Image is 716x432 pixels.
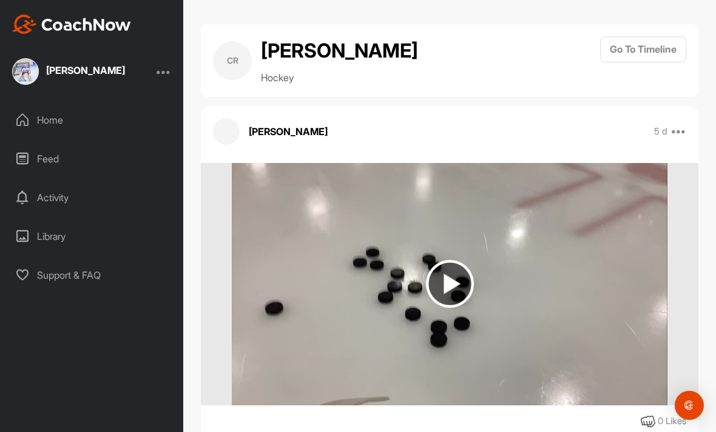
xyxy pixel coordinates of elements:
[261,70,418,85] p: Hockey
[426,260,474,308] img: play
[7,221,178,251] div: Library
[7,260,178,290] div: Support & FAQ
[654,125,667,138] p: 5 d
[12,15,131,34] img: CoachNow
[7,182,178,213] div: Activity
[12,58,39,85] img: square_288489b595e98d9c637cb8e4d660d73b.jpg
[675,391,704,420] div: Open Intercom Messenger
[46,65,125,75] div: [PERSON_NAME]
[213,41,252,80] div: CR
[7,144,178,174] div: Feed
[261,36,418,65] h2: [PERSON_NAME]
[600,36,686,85] a: Go To Timeline
[7,105,178,135] div: Home
[658,414,686,428] div: 0 Likes
[232,163,667,405] img: media
[249,124,328,139] p: [PERSON_NAME]
[600,36,686,62] button: Go To Timeline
